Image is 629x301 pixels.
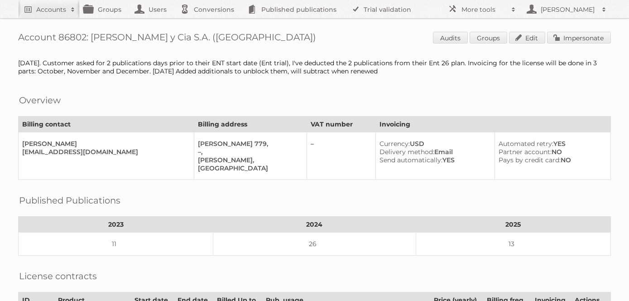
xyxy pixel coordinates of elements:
[22,140,187,148] div: [PERSON_NAME]
[19,233,213,256] td: 11
[379,148,488,156] div: Email
[198,140,299,148] div: [PERSON_NAME] 779,
[22,148,187,156] div: [EMAIL_ADDRESS][DOMAIN_NAME]
[375,117,610,132] th: Invoicing
[18,59,611,75] div: [DATE]. Customer asked for 2 publications days prior to their ENT start date (Ent trial), I've de...
[307,117,375,132] th: VAT number
[379,156,488,164] div: YES
[499,148,552,156] span: Partner account:
[470,32,507,44] a: Groups
[499,140,553,148] span: Automated retry:
[307,132,375,180] td: –
[538,5,597,14] h2: [PERSON_NAME]
[379,140,410,148] span: Currency:
[213,217,416,233] th: 2024
[433,32,468,44] a: Audits
[213,233,416,256] td: 26
[198,164,299,172] div: [GEOGRAPHIC_DATA]
[499,156,561,164] span: Pays by credit card:
[18,32,611,45] h1: Account 86802: [PERSON_NAME] y Cia S.A. ([GEOGRAPHIC_DATA])
[19,117,194,132] th: Billing contact
[509,32,545,44] a: Edit
[19,269,97,283] h2: License contracts
[416,233,610,256] td: 13
[416,217,610,233] th: 2025
[36,5,66,14] h2: Accounts
[19,93,61,107] h2: Overview
[499,140,603,148] div: YES
[19,217,213,233] th: 2023
[19,194,120,207] h2: Published Publications
[499,156,603,164] div: NO
[499,148,603,156] div: NO
[379,140,488,148] div: USD
[198,156,299,164] div: [PERSON_NAME],
[461,5,507,14] h2: More tools
[198,148,299,156] div: –,
[547,32,611,44] a: Impersonate
[194,117,307,132] th: Billing address
[379,156,442,164] span: Send automatically:
[379,148,434,156] span: Delivery method:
